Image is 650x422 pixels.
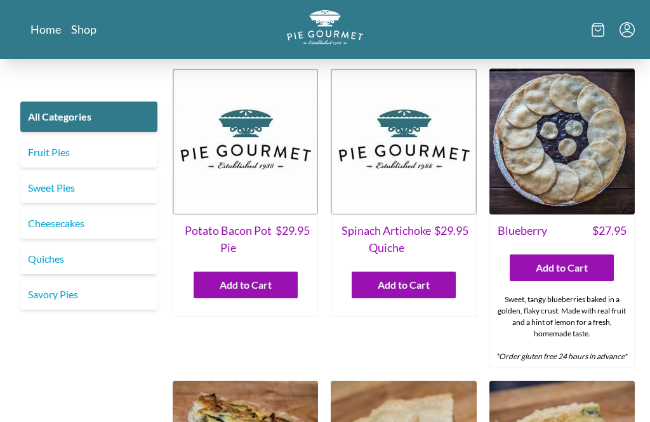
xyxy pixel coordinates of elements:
button: Menu [620,22,635,37]
img: Blueberry [489,69,635,214]
a: Quiches [20,244,157,274]
a: Fruit Pies [20,137,157,168]
img: logo [287,10,363,45]
img: Potato Bacon Pot Pie [173,69,318,214]
a: Logo [287,10,363,49]
span: Potato Bacon Pot Pie [181,222,275,256]
span: $ 29.95 [434,222,468,256]
a: Savory Pies [20,279,157,310]
button: Add to Cart [510,254,614,281]
button: Add to Cart [352,272,456,298]
a: Home [30,22,61,37]
a: Cheesecakes [20,208,157,239]
span: Add to Cart [220,277,272,293]
a: All Categories [20,102,157,132]
div: Sweet, tangy blueberries baked in a golden, flaky crust. Made with real fruit and a hint of lemon... [490,289,634,367]
span: Add to Cart [536,260,588,275]
span: Add to Cart [378,277,430,293]
a: Shop [71,22,96,37]
span: $ 29.95 [275,222,310,256]
span: Blueberry [498,222,547,239]
img: Spinach Artichoke Quiche [331,69,476,214]
span: $ 27.95 [592,222,627,239]
span: Spinach Artichoke Quiche [339,222,434,256]
a: Sweet Pies [20,173,157,203]
em: *Order gluten free 24 hours in advance* [496,352,627,361]
button: Add to Cart [194,272,298,298]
